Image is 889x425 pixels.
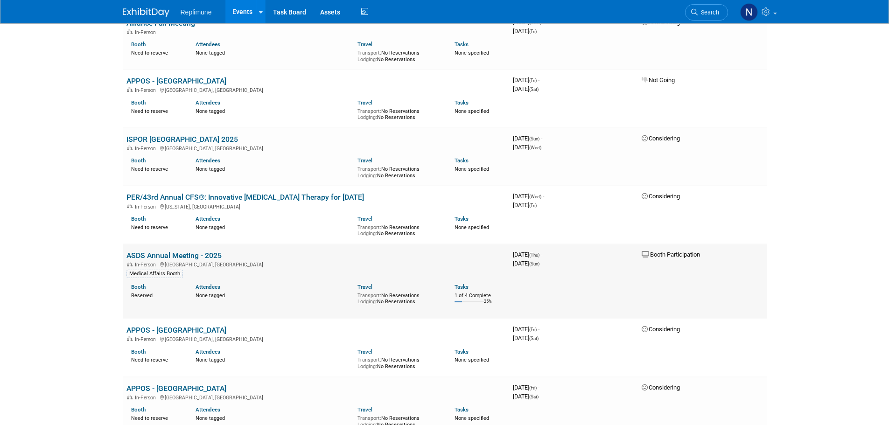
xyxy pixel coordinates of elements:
div: [GEOGRAPHIC_DATA], [GEOGRAPHIC_DATA] [126,86,505,93]
span: In-Person [135,87,159,93]
span: (Wed) [529,20,541,25]
span: [DATE] [513,260,539,267]
span: In-Person [135,146,159,152]
div: No Reservations No Reservations [357,106,441,121]
span: Considering [642,384,680,391]
span: In-Person [135,204,159,210]
a: ISPOR [GEOGRAPHIC_DATA] 2025 [126,135,238,144]
img: In-Person Event [127,204,133,209]
span: (Sat) [529,87,539,92]
div: None tagged [196,413,350,422]
span: [DATE] [513,384,539,391]
span: In-Person [135,262,159,268]
div: None tagged [196,355,350,363]
div: No Reservations No Reservations [357,223,441,237]
a: Attendees [196,406,220,413]
span: - [543,193,544,200]
span: None specified [455,108,489,114]
div: [GEOGRAPHIC_DATA], [GEOGRAPHIC_DATA] [126,393,505,401]
span: Booth Participation [642,251,700,258]
span: Not Going [642,77,675,84]
span: (Wed) [529,145,541,150]
span: Lodging: [357,173,377,179]
div: None tagged [196,291,350,299]
span: Considering [642,193,680,200]
a: Travel [357,406,372,413]
div: Need to reserve [131,413,182,422]
span: [DATE] [513,77,539,84]
a: Search [685,4,728,21]
span: - [541,135,542,142]
span: [DATE] [513,193,544,200]
span: [DATE] [513,19,544,26]
span: In-Person [135,29,159,35]
div: Need to reserve [131,164,182,173]
div: No Reservations No Reservations [357,355,441,369]
div: [GEOGRAPHIC_DATA], [GEOGRAPHIC_DATA] [126,335,505,342]
div: [GEOGRAPHIC_DATA], [GEOGRAPHIC_DATA] [126,144,505,152]
span: - [538,77,539,84]
div: 1 of 4 Complete [455,293,505,299]
div: None tagged [196,223,350,231]
a: Attendees [196,348,220,355]
a: Booth [131,284,146,290]
div: No Reservations No Reservations [357,164,441,179]
span: None specified [455,357,489,363]
div: Need to reserve [131,106,182,115]
div: No Reservations No Reservations [357,291,441,305]
span: [DATE] [513,28,537,35]
a: Tasks [455,157,469,164]
span: (Fri) [529,385,537,390]
a: Tasks [455,41,469,48]
span: [DATE] [513,144,541,151]
span: Transport: [357,108,381,114]
a: Booth [131,406,146,413]
span: [DATE] [513,85,539,92]
span: (Wed) [529,194,541,199]
a: Booth [131,99,146,106]
a: APPOS - [GEOGRAPHIC_DATA] [126,77,226,85]
img: In-Person Event [127,146,133,150]
div: Need to reserve [131,355,182,363]
a: Attendees [196,41,220,48]
div: Reserved [131,291,182,299]
span: - [541,251,542,258]
img: In-Person Event [127,262,133,266]
span: (Sat) [529,394,539,399]
img: In-Person Event [127,336,133,341]
div: None tagged [196,164,350,173]
div: [US_STATE], [GEOGRAPHIC_DATA] [126,202,505,210]
a: Booth [131,348,146,355]
a: Travel [357,41,372,48]
span: Transport: [357,50,381,56]
a: Attendees [196,157,220,164]
div: None tagged [196,106,350,115]
a: Tasks [455,216,469,222]
span: None specified [455,50,489,56]
a: Tasks [455,284,469,290]
span: (Sun) [529,136,539,141]
img: In-Person Event [127,29,133,34]
span: Replimune [181,8,212,16]
span: (Thu) [529,252,539,258]
a: APPOS - [GEOGRAPHIC_DATA] [126,326,226,334]
span: Lodging: [357,299,377,305]
span: - [538,384,539,391]
a: Booth [131,157,146,164]
a: Travel [357,216,372,222]
span: [DATE] [513,251,542,258]
img: ExhibitDay [123,8,169,17]
span: - [538,326,539,333]
span: Transport: [357,293,381,299]
div: Need to reserve [131,223,182,231]
a: ASDS Annual Meeting - 2025 [126,251,222,260]
span: In-Person [135,395,159,401]
span: Transport: [357,224,381,230]
span: Lodging: [357,230,377,237]
span: Search [698,9,719,16]
span: Considering [642,326,680,333]
span: Lodging: [357,363,377,369]
div: Medical Affairs Booth [126,270,183,278]
span: - [543,19,544,26]
img: In-Person Event [127,87,133,92]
